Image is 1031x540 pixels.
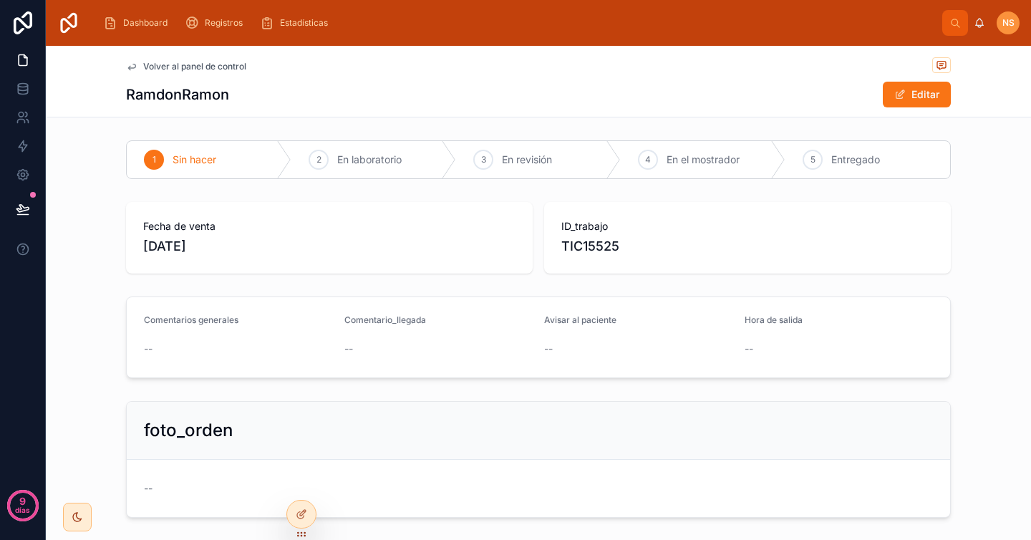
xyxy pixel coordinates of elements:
font: Volver al panel de control [143,61,246,72]
img: Logotipo de la aplicación [57,11,80,34]
a: Volver al panel de control [126,61,246,72]
font: 4 [645,154,651,165]
font: En laboratorio [337,153,402,165]
font: Avisar al paciente [544,314,616,325]
font: -- [344,342,353,355]
font: Fecha de venta [143,220,216,232]
font: 3 [481,154,486,165]
span: Registros [205,17,243,29]
font: Entregado [831,153,880,165]
a: Dashboard [99,10,178,36]
font: 2 [316,154,321,165]
font: Comentarios generales [144,314,238,325]
font: TIC15525 [561,238,619,254]
font: NS [1002,17,1015,28]
button: Editar [883,82,951,107]
font: Comentario_llegada [344,314,426,325]
font: Sin hacer [173,153,216,165]
font: 9 [19,495,26,507]
font: 1 [153,154,156,165]
font: [DATE] [143,238,186,254]
span: Estadísticas [280,17,328,29]
font: RamdonRamon [126,86,229,103]
font: -- [745,342,753,355]
font: días [15,506,30,514]
font: -- [144,482,153,494]
div: contenido desplazable [92,7,942,39]
font: En el mostrador [667,153,740,165]
font: -- [544,342,553,355]
a: Estadísticas [256,10,338,36]
font: Hora de salida [745,314,803,325]
font: ID_trabajo [561,220,608,232]
font: -- [144,342,153,355]
a: Registros [180,10,253,36]
span: Dashboard [123,17,168,29]
font: En revisión [502,153,552,165]
font: foto_orden [144,420,233,440]
font: Editar [911,88,939,100]
font: 5 [810,154,815,165]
